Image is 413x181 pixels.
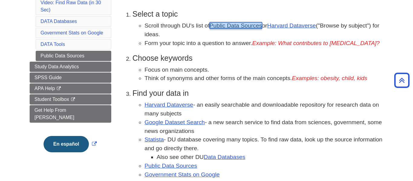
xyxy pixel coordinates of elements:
li: Scroll through DU's list of or ("Browse by subject") for ideas. [145,21,383,39]
a: Statista [145,136,164,143]
li: Also see other DU [157,153,383,162]
a: Government Stats on Google [145,171,220,178]
h3: Find your data in [132,89,383,98]
a: Google Dataset Search [145,119,205,125]
span: Student Toolbox [34,97,69,102]
em: Example: What contributes to [MEDICAL_DATA]? [252,40,380,46]
a: Back to Top [392,76,411,84]
h3: Choose keywords [132,54,383,63]
a: Harvard Dataverse [267,22,316,29]
a: Student Toolbox [30,94,111,105]
button: En español [44,136,89,152]
span: APA Help [34,86,55,91]
a: Harvard Dataverse [145,102,193,108]
a: APA Help [30,83,111,94]
a: SPSS Guide [30,73,111,83]
h3: Select a topic [132,10,383,18]
li: - an easily searchable and downloadable repository for research data on many subjects [145,101,383,118]
a: Data Databases [204,154,246,160]
li: Form your topic into a question to answer. [145,39,383,48]
li: - DU database covering many topics. To find raw data, look up the source information and go direc... [145,135,383,161]
li: - a new search service to find data from sciences, government, some news organizations [145,118,383,136]
a: Link opens in new window [42,141,98,147]
a: Study Data Analytics [30,62,111,72]
span: Study Data Analytics [34,64,79,69]
a: Public Data Sources [210,22,262,29]
i: This link opens in a new window [70,98,76,102]
span: SPSS Guide [34,75,62,80]
a: Public Data Sources [145,163,197,169]
em: Examples: obesity, child, kids [292,75,367,81]
i: This link opens in a new window [56,87,61,91]
a: DATA Tools [41,42,65,47]
li: Think of synonyms and other forms of the main concepts. [145,74,383,83]
a: Public Data Sources [36,51,111,61]
a: Get Help From [PERSON_NAME] [30,105,111,123]
li: Focus on main concepts. [145,66,383,74]
span: Get Help From [PERSON_NAME] [34,108,74,120]
a: Government Stats on Google [41,30,103,35]
a: DATA Databases [41,19,77,24]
